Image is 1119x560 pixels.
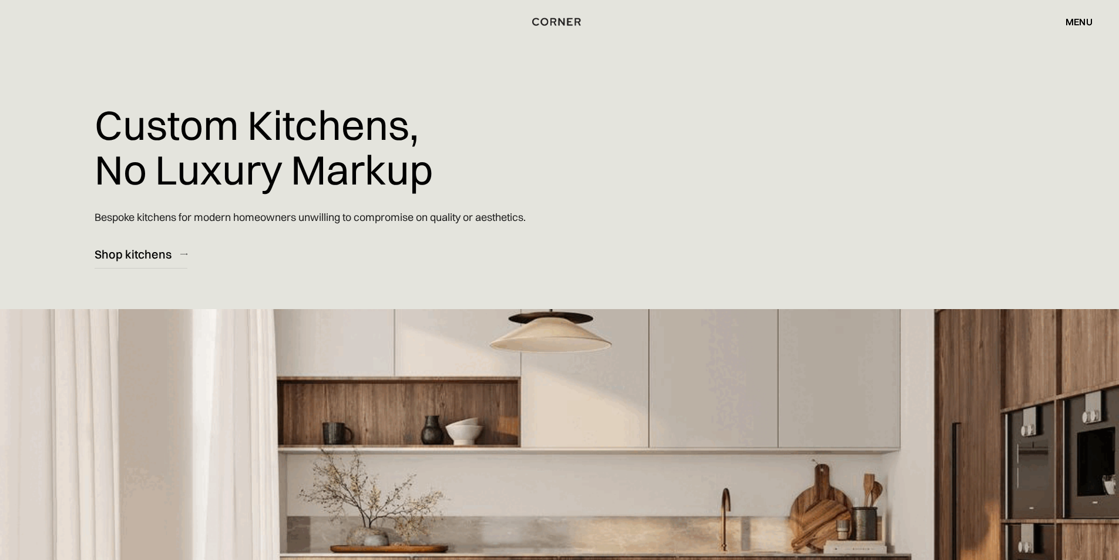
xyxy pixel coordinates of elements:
[1054,12,1093,32] div: menu
[518,14,601,29] a: home
[1066,17,1093,26] div: menu
[95,240,187,269] a: Shop kitchens
[95,200,526,234] p: Bespoke kitchens for modern homeowners unwilling to compromise on quality or aesthetics.
[95,94,433,200] h1: Custom Kitchens, No Luxury Markup
[95,246,172,262] div: Shop kitchens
